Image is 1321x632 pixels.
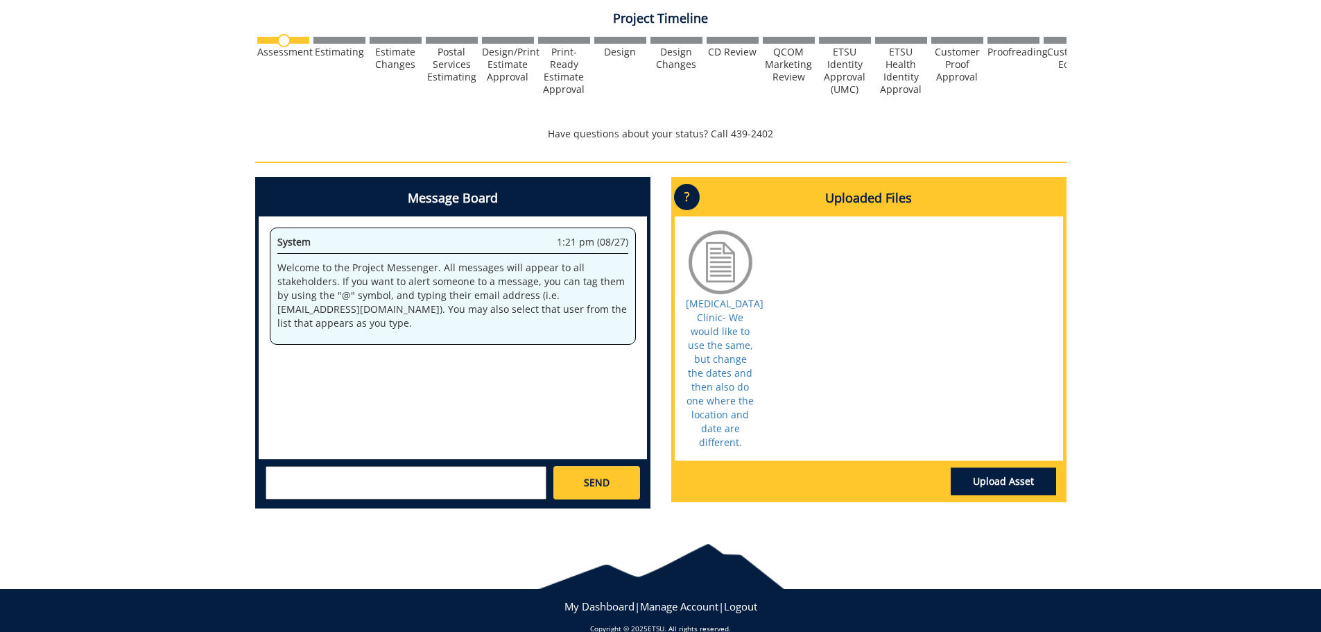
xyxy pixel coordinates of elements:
div: Postal Services Estimating [426,46,478,83]
div: Assessment [257,46,309,58]
a: [MEDICAL_DATA] Clinic- We would like to use the same, but change the dates and then also do one w... [686,297,763,449]
p: Have questions about your status? Call 439-2402 [255,127,1067,141]
div: QCOM Marketing Review [763,46,815,83]
span: 1:21 pm (08/27) [557,235,628,249]
p: ? [674,184,700,210]
div: CD Review [707,46,759,58]
div: Customer Proof Approval [931,46,983,83]
a: Upload Asset [951,468,1056,495]
div: Estimate Changes [370,46,422,71]
div: Customer Edits [1044,46,1096,71]
a: My Dashboard [564,599,634,613]
div: Design/Print Estimate Approval [482,46,534,83]
h4: Uploaded Files [675,180,1063,216]
div: ETSU Health Identity Approval [875,46,927,96]
img: no [277,34,291,47]
div: Design Changes [650,46,702,71]
a: SEND [553,466,639,499]
a: Manage Account [640,599,718,613]
p: Welcome to the Project Messenger. All messages will appear to all stakeholders. If you want to al... [277,261,628,330]
h4: Message Board [259,180,647,216]
span: SEND [584,476,610,490]
div: Print-Ready Estimate Approval [538,46,590,96]
span: System [277,235,311,248]
div: ETSU Identity Approval (UMC) [819,46,871,96]
div: Estimating [313,46,365,58]
div: Proofreading [987,46,1039,58]
h4: Project Timeline [255,12,1067,26]
textarea: messageToSend [266,466,546,499]
div: Design [594,46,646,58]
a: Logout [724,599,757,613]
